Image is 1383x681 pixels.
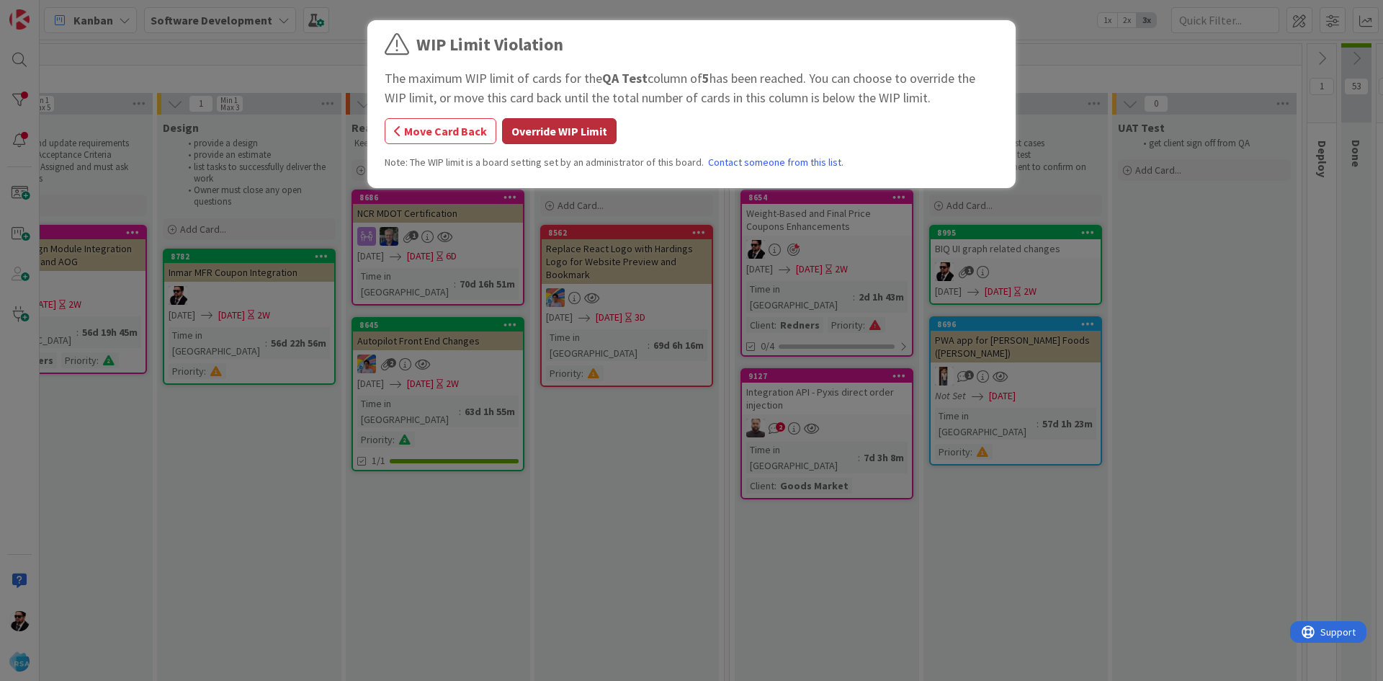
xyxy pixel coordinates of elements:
[708,155,843,170] a: Contact someone from this list.
[602,70,648,86] b: QA Test
[385,118,496,144] button: Move Card Back
[502,118,617,144] button: Override WIP Limit
[30,2,66,19] span: Support
[385,155,998,170] div: Note: The WIP limit is a board setting set by an administrator of this board.
[385,68,998,107] div: The maximum WIP limit of cards for the column of has been reached. You can choose to override the...
[702,70,710,86] b: 5
[416,32,563,58] div: WIP Limit Violation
